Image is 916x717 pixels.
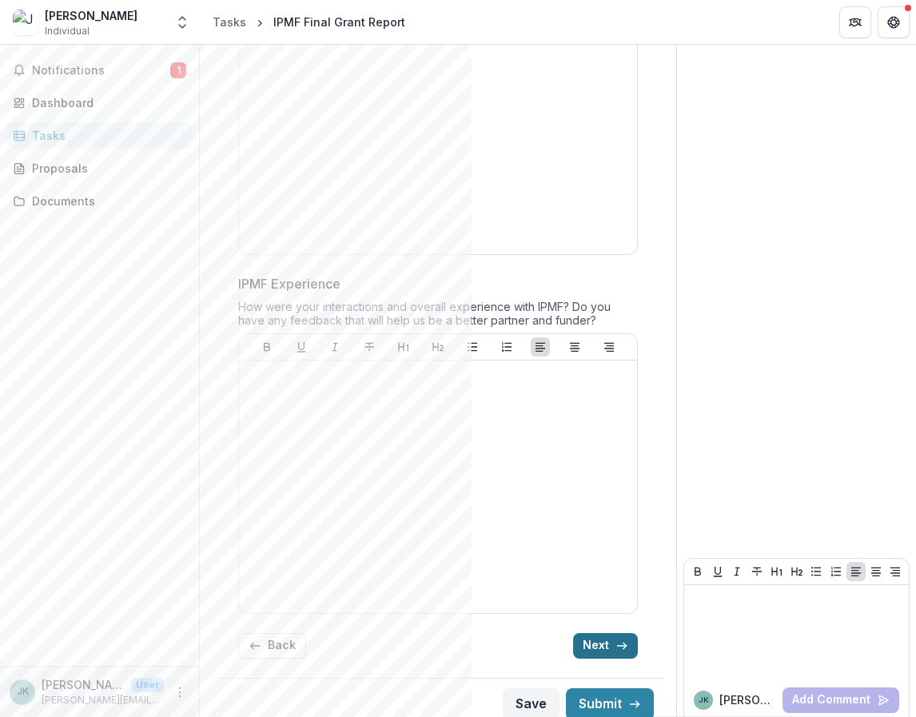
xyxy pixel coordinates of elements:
button: More [170,683,189,702]
button: Strike [747,562,767,581]
span: Notifications [32,64,170,78]
button: Ordered List [497,337,516,357]
div: IPMF Final Grant Report [273,14,405,30]
button: Heading 2 [787,562,806,581]
div: [PERSON_NAME] [45,7,137,24]
a: Tasks [206,10,253,34]
div: Documents [32,193,180,209]
button: Bold [257,337,277,357]
div: Jeannine Kayembe [17,687,29,697]
span: Individual [45,24,90,38]
a: Documents [6,188,193,214]
div: How were your interactions and overall experience with IPMF? Do you have any feedback that will h... [238,300,638,333]
p: [PERSON_NAME][EMAIL_ADDRESS][DOMAIN_NAME] [42,693,164,707]
div: Proposals [32,160,180,177]
button: Heading 1 [767,562,787,581]
button: Next [573,633,638,659]
nav: breadcrumb [206,10,412,34]
button: Align Center [565,337,584,357]
button: Align Right [599,337,619,357]
button: Strike [360,337,379,357]
button: Italicize [727,562,747,581]
p: User [131,678,164,692]
p: [PERSON_NAME] [42,676,125,693]
button: Bullet List [463,337,482,357]
div: Dashboard [32,94,180,111]
button: Align Left [846,562,866,581]
button: Align Center [866,562,886,581]
div: Jeannine Kayembe [699,696,709,704]
p: [PERSON_NAME] [719,691,776,708]
button: Italicize [325,337,344,357]
p: IPMF Experience [238,274,341,293]
button: Ordered List [826,562,846,581]
button: Bold [688,562,707,581]
button: Add Comment [783,687,899,713]
button: Align Left [531,337,550,357]
span: 1 [170,62,186,78]
div: Tasks [213,14,246,30]
a: Dashboard [6,90,193,116]
button: Get Help [878,6,910,38]
button: Open entity switcher [171,6,193,38]
button: Underline [292,337,311,357]
button: Bullet List [806,562,826,581]
a: Proposals [6,155,193,181]
a: Tasks [6,122,193,149]
button: Underline [708,562,727,581]
button: Heading 2 [428,337,448,357]
img: Jeannine Kayembe [13,10,38,35]
div: Tasks [32,127,180,144]
button: Heading 1 [394,337,413,357]
button: Back [238,633,306,659]
button: Partners [839,6,871,38]
button: Align Right [886,562,905,581]
button: Notifications1 [6,58,193,83]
